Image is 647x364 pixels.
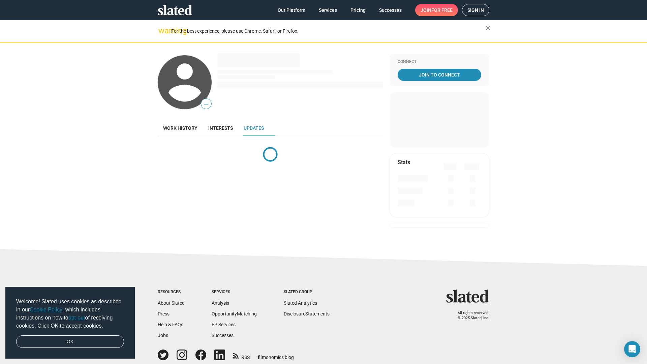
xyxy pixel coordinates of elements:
[5,287,135,359] div: cookieconsent
[158,120,203,136] a: Work history
[30,307,62,312] a: Cookie Policy
[238,120,269,136] a: Updates
[345,4,371,16] a: Pricing
[258,349,294,361] a: filmonomics blog
[258,355,266,360] span: film
[272,4,311,16] a: Our Platform
[431,4,453,16] span: for free
[158,300,185,306] a: About Slated
[284,290,330,295] div: Slated Group
[284,311,330,316] a: DisclosureStatements
[421,4,453,16] span: Join
[484,24,492,32] mat-icon: close
[212,322,236,327] a: EP Services
[212,300,229,306] a: Analysis
[398,69,481,81] a: Join To Connect
[233,350,250,361] a: RSS
[398,59,481,65] div: Connect
[374,4,407,16] a: Successes
[158,322,183,327] a: Help & FAQs
[379,4,402,16] span: Successes
[158,27,166,35] mat-icon: warning
[319,4,337,16] span: Services
[244,125,264,131] span: Updates
[462,4,489,16] a: Sign in
[284,300,317,306] a: Slated Analytics
[350,4,366,16] span: Pricing
[16,335,124,348] a: dismiss cookie message
[158,333,168,338] a: Jobs
[624,341,640,357] div: Open Intercom Messenger
[212,333,234,338] a: Successes
[398,159,410,166] mat-card-title: Stats
[415,4,458,16] a: Joinfor free
[68,315,85,321] a: opt-out
[278,4,305,16] span: Our Platform
[451,311,489,321] p: All rights reserved. © 2025 Slated, Inc.
[158,290,185,295] div: Resources
[158,311,170,316] a: Press
[203,120,238,136] a: Interests
[313,4,342,16] a: Services
[16,298,124,330] span: Welcome! Slated uses cookies as described in our , which includes instructions on how to of recei...
[208,125,233,131] span: Interests
[201,100,211,109] span: —
[212,290,257,295] div: Services
[212,311,257,316] a: OpportunityMatching
[399,69,480,81] span: Join To Connect
[163,125,197,131] span: Work history
[467,4,484,16] span: Sign in
[171,27,485,36] div: For the best experience, please use Chrome, Safari, or Firefox.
